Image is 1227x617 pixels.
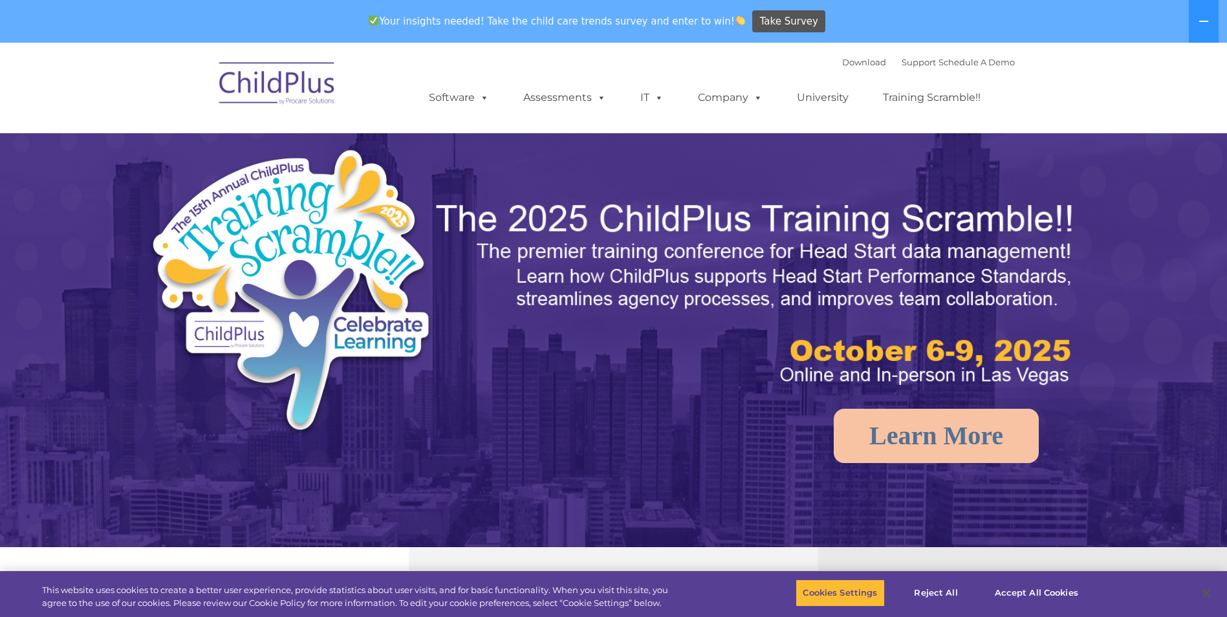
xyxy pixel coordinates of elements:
span: Take Survey [760,10,818,33]
img: 👏 [735,16,745,25]
a: IT [627,85,677,111]
a: Company [685,85,776,111]
span: Your insights needed! Take the child care trends survey and enter to win! [364,8,751,34]
img: ChildPlus by Procare Solutions [213,53,342,118]
a: Support [902,57,936,67]
button: Reject All [896,579,977,607]
button: Cookies Settings [796,579,884,607]
span: Last name [180,85,219,95]
font: | [842,57,1015,67]
div: This website uses cookies to create a better user experience, provide statistics about user visit... [42,584,675,609]
button: Accept All Cookies [988,579,1085,607]
a: Download [842,57,886,67]
img: ✅ [369,16,378,25]
span: Phone number [180,138,235,148]
a: Assessments [510,85,619,111]
a: University [784,85,862,111]
a: Learn More [834,409,1039,463]
a: Schedule A Demo [939,57,1015,67]
button: Close [1192,579,1221,607]
a: Training Scramble!! [870,85,994,111]
a: Software [416,85,502,111]
a: Take Survey [752,10,825,33]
